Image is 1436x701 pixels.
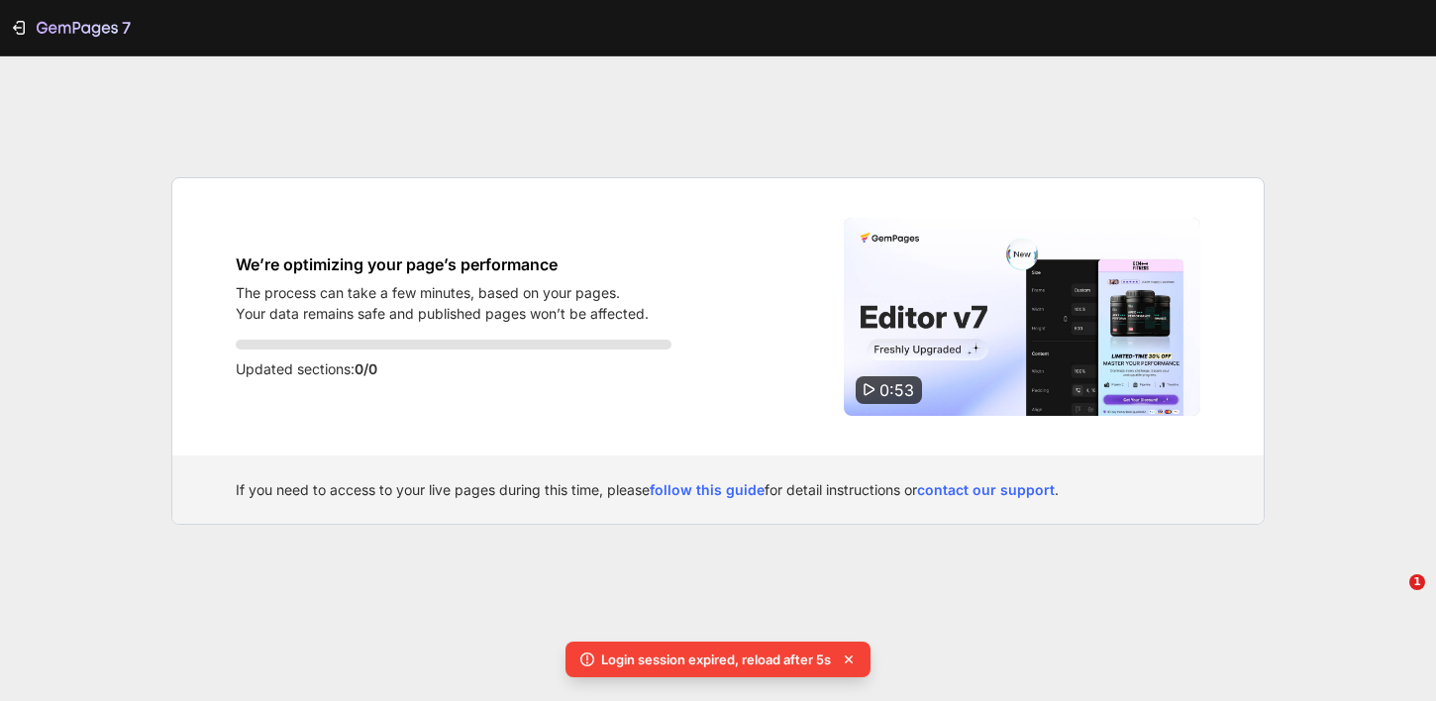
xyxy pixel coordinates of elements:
[601,650,831,669] p: Login session expired, reload after 5s
[236,357,671,381] p: Updated sections:
[236,282,649,303] p: The process can take a few minutes, based on your pages.
[122,16,131,40] p: 7
[1409,574,1425,590] span: 1
[844,218,1200,416] img: Video thumbnail
[236,479,1200,500] div: If you need to access to your live pages during this time, please for detail instructions or .
[236,252,649,276] h1: We’re optimizing your page’s performance
[917,481,1055,498] a: contact our support
[236,303,649,324] p: Your data remains safe and published pages won’t be affected.
[355,360,377,377] span: 0/0
[650,481,765,498] a: follow this guide
[879,380,914,400] span: 0:53
[1369,604,1416,651] iframe: Intercom live chat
